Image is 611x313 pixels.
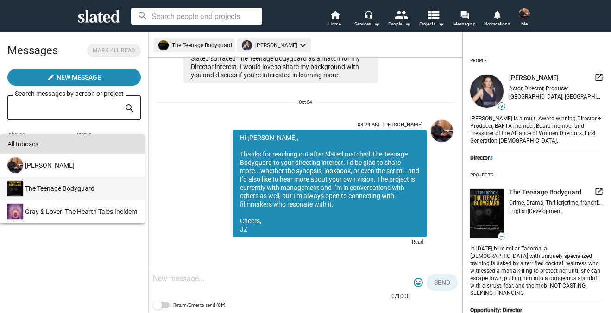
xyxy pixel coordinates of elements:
div: [PERSON_NAME] [6,154,137,177]
img: Gray & Lover: The Hearth Tales Incident [7,204,23,219]
img: The Teenage Bodyguard [7,181,23,196]
div: Gray & Lover: The Hearth Tales Incident [6,200,137,223]
div: All Inboxes [7,134,137,154]
img: JZ Murdock [7,157,23,173]
div: The Teenage Bodyguard [6,177,137,200]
